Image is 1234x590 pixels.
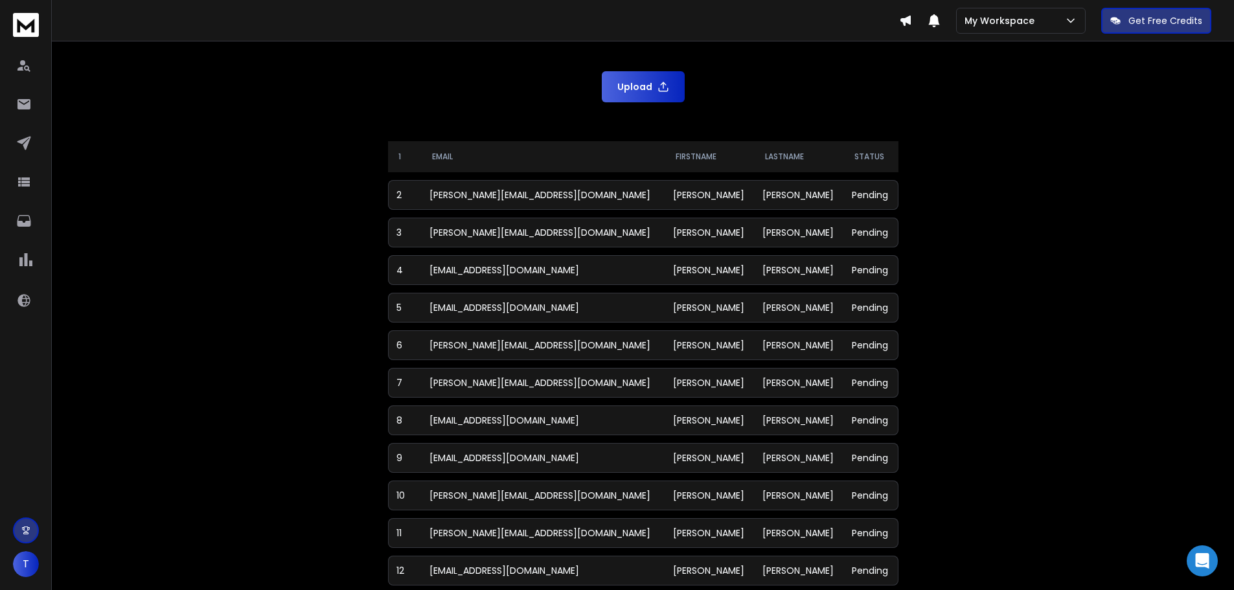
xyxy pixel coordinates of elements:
[422,218,665,247] td: [PERSON_NAME][EMAIL_ADDRESS][DOMAIN_NAME]
[844,141,898,172] th: Status
[852,188,889,201] div: Pending
[422,443,665,473] td: [EMAIL_ADDRESS][DOMAIN_NAME]
[755,180,844,210] td: [PERSON_NAME]
[852,564,889,577] div: Pending
[755,405,844,435] td: [PERSON_NAME]
[665,368,755,398] td: [PERSON_NAME]
[852,451,889,464] div: Pending
[665,218,755,247] td: [PERSON_NAME]
[755,255,844,285] td: [PERSON_NAME]
[755,481,844,510] td: [PERSON_NAME]
[422,556,665,585] td: [EMAIL_ADDRESS][DOMAIN_NAME]
[388,180,422,210] td: 2
[388,443,422,473] td: 9
[13,551,39,577] button: T
[13,13,39,37] img: logo
[617,80,652,93] p: Upload
[1128,14,1202,27] p: Get Free Credits
[665,180,755,210] td: [PERSON_NAME]
[665,481,755,510] td: [PERSON_NAME]
[755,368,844,398] td: [PERSON_NAME]
[965,14,1040,27] p: My Workspace
[422,141,665,172] th: Email
[665,141,755,172] th: FirstName
[755,518,844,548] td: [PERSON_NAME]
[602,71,685,102] button: Upload
[755,218,844,247] td: [PERSON_NAME]
[852,376,889,389] div: Pending
[422,481,665,510] td: [PERSON_NAME][EMAIL_ADDRESS][DOMAIN_NAME]
[388,405,422,435] td: 8
[852,264,889,277] div: Pending
[755,141,844,172] th: LastName
[852,301,889,314] div: Pending
[422,368,665,398] td: [PERSON_NAME][EMAIL_ADDRESS][DOMAIN_NAME]
[388,255,422,285] td: 4
[665,443,755,473] td: [PERSON_NAME]
[388,368,422,398] td: 7
[755,330,844,360] td: [PERSON_NAME]
[665,293,755,323] td: [PERSON_NAME]
[388,218,422,247] td: 3
[755,556,844,585] td: [PERSON_NAME]
[388,141,422,172] th: 1
[1187,545,1218,576] div: Open Intercom Messenger
[388,293,422,323] td: 5
[852,339,889,352] div: Pending
[852,414,889,427] div: Pending
[422,330,665,360] td: [PERSON_NAME][EMAIL_ADDRESS][DOMAIN_NAME]
[422,518,665,548] td: [PERSON_NAME][EMAIL_ADDRESS][DOMAIN_NAME]
[388,556,422,585] td: 12
[422,293,665,323] td: [EMAIL_ADDRESS][DOMAIN_NAME]
[665,330,755,360] td: [PERSON_NAME]
[665,255,755,285] td: [PERSON_NAME]
[422,255,665,285] td: [EMAIL_ADDRESS][DOMAIN_NAME]
[665,405,755,435] td: [PERSON_NAME]
[852,527,889,539] div: Pending
[422,180,665,210] td: [PERSON_NAME][EMAIL_ADDRESS][DOMAIN_NAME]
[1101,8,1211,34] button: Get Free Credits
[665,556,755,585] td: [PERSON_NAME]
[852,489,889,502] div: Pending
[755,293,844,323] td: [PERSON_NAME]
[388,481,422,510] td: 10
[388,518,422,548] td: 11
[852,226,889,239] div: Pending
[388,330,422,360] td: 6
[422,405,665,435] td: [EMAIL_ADDRESS][DOMAIN_NAME]
[755,443,844,473] td: [PERSON_NAME]
[665,518,755,548] td: [PERSON_NAME]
